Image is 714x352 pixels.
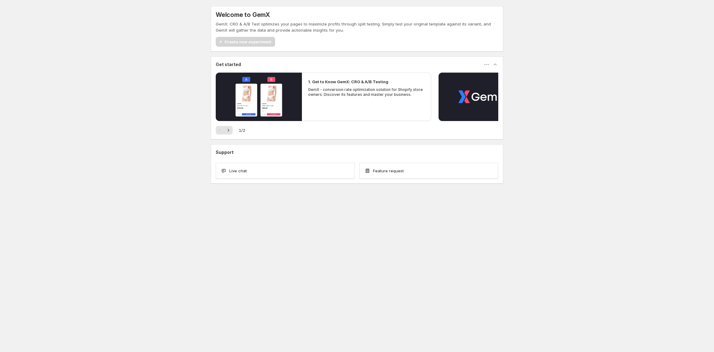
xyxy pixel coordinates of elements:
span: 1 / 2 [239,127,245,133]
h3: Support [216,149,234,155]
p: GemX: CRO & A/B Test optimizes your pages to maximize profits through split testing. Simply test ... [216,21,498,33]
h3: Get started [216,61,241,68]
span: Feature request [373,168,404,174]
h2: 1. Get to Know GemX: CRO & A/B Testing [308,79,388,85]
span: Live chat [229,168,247,174]
p: GemX - conversion rate optimization solution for Shopify store owners. Discover its features and ... [308,87,425,97]
h5: Welcome to GemX [216,11,270,18]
